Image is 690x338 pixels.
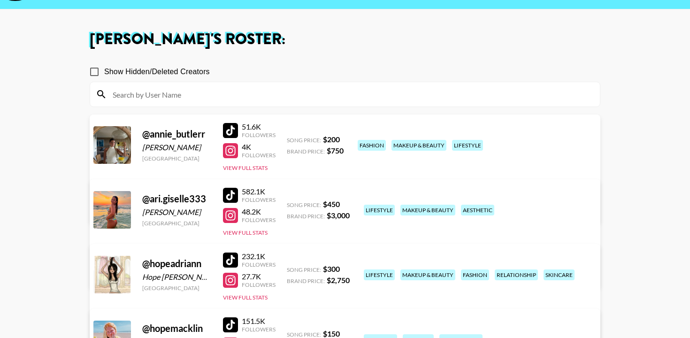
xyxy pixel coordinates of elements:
[242,187,276,196] div: 582.1K
[242,326,276,333] div: Followers
[242,252,276,261] div: 232.1K
[358,140,386,151] div: fashion
[242,216,276,223] div: Followers
[327,146,344,155] strong: $ 750
[400,205,455,215] div: makeup & beauty
[327,211,350,220] strong: $ 3,000
[287,331,321,338] span: Song Price:
[242,122,276,131] div: 51.6K
[242,196,276,203] div: Followers
[461,205,494,215] div: aesthetic
[287,213,325,220] span: Brand Price:
[142,155,212,162] div: [GEOGRAPHIC_DATA]
[323,200,340,208] strong: $ 450
[242,281,276,288] div: Followers
[142,193,212,205] div: @ ari.giselle333
[323,264,340,273] strong: $ 300
[107,87,594,102] input: Search by User Name
[142,128,212,140] div: @ annie_butlerr
[223,294,268,301] button: View Full Stats
[391,140,446,151] div: makeup & beauty
[452,140,483,151] div: lifestyle
[223,164,268,171] button: View Full Stats
[287,201,321,208] span: Song Price:
[287,148,325,155] span: Brand Price:
[90,32,600,47] h1: [PERSON_NAME] 's Roster:
[242,131,276,138] div: Followers
[242,207,276,216] div: 48.2K
[104,66,210,77] span: Show Hidden/Deleted Creators
[364,205,395,215] div: lifestyle
[327,276,350,284] strong: $ 2,750
[495,269,538,280] div: relationship
[142,258,212,269] div: @ hopeadriann
[142,323,212,334] div: @ hopemacklin
[242,261,276,268] div: Followers
[242,142,276,152] div: 4K
[242,316,276,326] div: 151.5K
[287,266,321,273] span: Song Price:
[142,207,212,217] div: [PERSON_NAME]
[142,220,212,227] div: [GEOGRAPHIC_DATA]
[242,152,276,159] div: Followers
[544,269,575,280] div: skincare
[400,269,455,280] div: makeup & beauty
[364,269,395,280] div: lifestyle
[142,143,212,152] div: [PERSON_NAME]
[323,329,340,338] strong: $ 150
[287,277,325,284] span: Brand Price:
[223,229,268,236] button: View Full Stats
[142,284,212,292] div: [GEOGRAPHIC_DATA]
[142,272,212,282] div: Hope [PERSON_NAME]
[242,272,276,281] div: 27.7K
[461,269,489,280] div: fashion
[287,137,321,144] span: Song Price:
[323,135,340,144] strong: $ 200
